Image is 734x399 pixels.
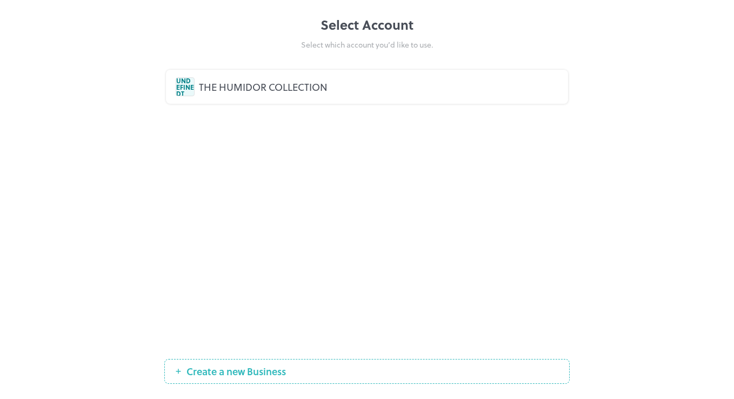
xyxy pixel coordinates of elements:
[164,39,570,50] div: Select which account you’d like to use.
[164,359,570,384] button: Create a new Business
[176,77,195,96] div: UNDEFINEDT
[164,15,570,35] div: Select Account
[181,366,291,377] span: Create a new Business
[199,79,558,94] div: THE HUMIDOR COLLECTION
